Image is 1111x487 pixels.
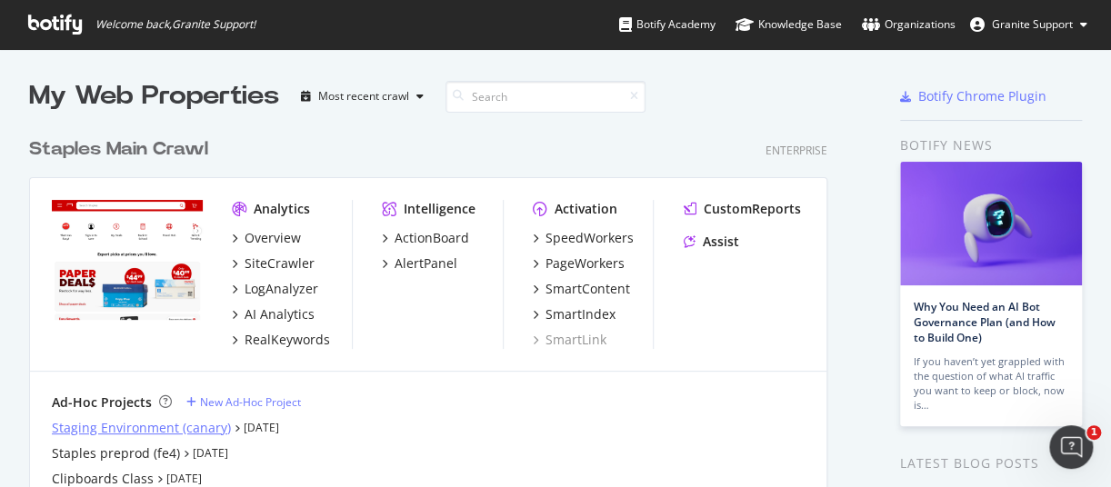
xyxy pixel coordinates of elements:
a: RealKeywords [232,331,330,349]
a: Assist [683,233,738,251]
a: [DATE] [166,471,202,486]
div: Knowledge Base [736,15,842,34]
div: If you haven’t yet grappled with the question of what AI traffic you want to keep or block, now is… [914,354,1068,412]
span: Welcome back, Granite Support ! [95,17,255,32]
a: SpeedWorkers [533,229,634,247]
iframe: Intercom live chat [1049,425,1093,469]
div: My Web Properties [29,78,279,114]
span: Granite Support [992,16,1073,32]
a: SiteCrawler [232,254,315,273]
a: [DATE] [244,420,279,435]
div: Botify Academy [619,15,716,34]
a: New Ad-Hoc Project [186,394,301,410]
a: SmartIndex [533,305,616,323]
div: SpeedWorkers [545,229,634,247]
a: ActionBoard [382,229,469,247]
img: Why You Need an AI Bot Governance Plan (and How to Build One) [900,162,1082,285]
div: Staples Main Crawl [29,136,208,163]
button: Granite Support [956,10,1102,39]
a: Staples Main Crawl [29,136,215,163]
div: SiteCrawler [245,254,315,273]
a: Why You Need an AI Bot Governance Plan (and How to Build One) [914,299,1056,345]
a: Staples preprod (fe4) [52,444,180,462]
button: Most recent crawl [294,82,431,111]
div: AlertPanel [395,254,457,273]
div: Enterprise [766,143,827,158]
div: SmartContent [545,280,630,298]
div: Most recent crawl [318,91,409,102]
a: CustomReports [683,200,800,218]
div: New Ad-Hoc Project [200,394,301,410]
a: SmartContent [533,280,630,298]
div: Activation [555,200,617,218]
div: CustomReports [703,200,800,218]
div: ActionBoard [395,229,469,247]
div: Ad-Hoc Projects [52,393,152,412]
a: SmartLink [533,331,606,349]
input: Search [445,81,646,113]
a: [DATE] [193,445,228,461]
a: LogAnalyzer [232,280,318,298]
div: Overview [245,229,301,247]
a: Staging Environment (canary) [52,419,231,437]
div: Assist [702,233,738,251]
a: AI Analytics [232,305,315,323]
div: Botify news [900,135,1082,155]
a: Overview [232,229,301,247]
div: SmartIndex [545,305,616,323]
a: PageWorkers [533,254,625,273]
div: Botify Chrome Plugin [918,87,1046,105]
div: RealKeywords [245,331,330,349]
div: LogAnalyzer [245,280,318,298]
a: Botify Chrome Plugin [900,87,1046,105]
span: 1 [1086,425,1101,440]
div: Organizations [862,15,956,34]
img: staples.com [52,200,203,320]
div: Analytics [254,200,310,218]
div: AI Analytics [245,305,315,323]
a: AlertPanel [382,254,457,273]
div: PageWorkers [545,254,625,273]
div: Intelligence [404,200,475,218]
div: Latest Blog Posts [900,453,1082,473]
